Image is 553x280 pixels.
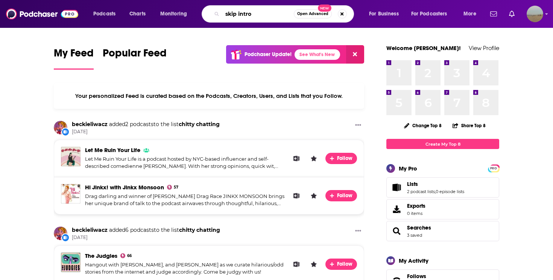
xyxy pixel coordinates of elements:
[85,155,285,170] div: Let Me Ruin Your Life is a podcast hosted by NYC-based influencer and self-described comedienne [...
[245,51,292,58] p: Podchaser Update!
[127,254,132,257] span: 66
[489,165,498,171] a: PRO
[406,8,458,20] button: open menu
[325,259,357,270] button: Follow
[487,8,500,20] a: Show notifications dropdown
[103,47,167,70] a: Popular Feed
[407,211,425,216] span: 0 items
[308,153,319,164] button: Leave a Rating
[407,181,464,187] a: Lists
[174,186,178,189] span: 57
[61,184,81,204] img: Hi Jinkx! with Jinkx Monsoon
[179,227,220,233] a: chitty chatting
[386,177,499,198] span: Lists
[179,121,220,128] a: chitty chatting
[120,253,132,258] a: 66
[109,227,154,233] span: added 6 podcasts
[103,47,167,64] span: Popular Feed
[325,190,357,201] button: Follow
[407,202,425,209] span: Exports
[85,184,164,191] span: Hi Jinkx! with Jinkx Monsoon
[399,165,417,172] div: My Pro
[407,181,418,187] span: Lists
[386,139,499,149] a: Create My Top 8
[129,9,146,19] span: Charts
[54,121,67,134] a: beckieliwacz
[155,8,197,20] button: open menu
[489,166,498,171] span: PRO
[291,259,302,270] button: Add to List
[291,190,302,201] button: Add to List
[452,118,486,133] button: Share Top 8
[527,6,543,22] button: Show profile menu
[61,128,70,136] div: New List
[291,153,302,164] button: Add to List
[337,155,353,161] span: Follow
[337,261,353,267] span: Follow
[364,8,408,20] button: open menu
[72,121,108,128] a: beckieliwacz
[109,121,153,128] span: added 2 podcasts
[54,47,94,70] a: My Feed
[72,227,220,234] h3: to the list
[85,261,285,276] div: Hangout with [PERSON_NAME], and [PERSON_NAME] as we curate hilarious/odd stories from the interne...
[389,204,404,215] span: Exports
[160,9,187,19] span: Monitoring
[407,233,422,238] a: 3 saved
[325,153,357,164] button: Follow
[85,193,285,207] div: Drag darling and winner of [PERSON_NAME] Drag Race JINKX MONSOON brings her unique brand of talk ...
[61,233,70,242] div: New List
[506,8,518,20] a: Show notifications dropdown
[72,234,220,241] span: [DATE]
[222,8,294,20] input: Search podcasts, credits, & more...
[294,9,332,18] button: Open AdvancedNew
[407,273,473,280] a: Follows
[54,47,94,64] span: My Feed
[337,192,353,199] span: Follow
[400,121,446,130] button: Change Top 8
[411,9,447,19] span: For Podcasters
[72,129,220,135] span: [DATE]
[527,6,543,22] span: Logged in as shenderson
[54,83,364,109] div: Your personalized Feed is curated based on the Podcasts, Creators, Users, and Lists that you Follow.
[352,227,364,236] button: Show More Button
[85,252,117,259] a: The Judgies
[527,6,543,22] img: User Profile
[61,147,81,166] img: Let Me Ruin Your Life
[297,12,328,16] span: Open Advanced
[295,49,340,60] a: See What's New
[85,146,140,154] a: Let Me Ruin Your Life
[399,257,428,264] div: My Activity
[435,189,436,194] span: ,
[407,189,435,194] a: 2 podcast lists
[88,8,125,20] button: open menu
[93,9,115,19] span: Podcasts
[318,5,331,12] span: New
[54,227,67,240] img: beckieliwacz
[209,5,361,23] div: Search podcasts, credits, & more...
[308,190,319,201] button: Leave a Rating
[369,9,399,19] span: For Business
[72,121,220,128] h3: to the list
[308,259,319,270] button: Leave a Rating
[352,121,364,130] button: Show More Button
[389,182,404,193] a: Lists
[386,199,499,219] a: Exports
[463,9,476,19] span: More
[61,253,81,272] img: The Judgies
[407,273,426,280] span: Follows
[458,8,486,20] button: open menu
[407,224,431,231] a: Searches
[469,44,499,52] a: View Profile
[389,226,404,236] a: Searches
[6,7,78,21] img: Podchaser - Follow, Share and Rate Podcasts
